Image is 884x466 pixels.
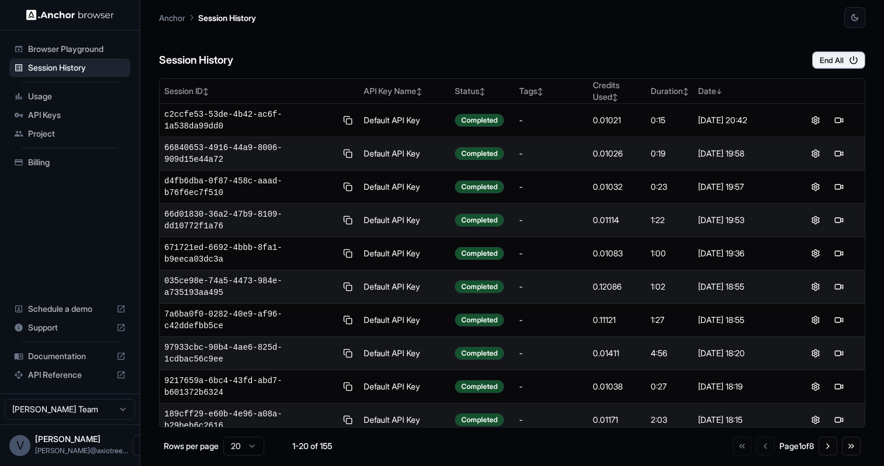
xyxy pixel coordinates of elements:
span: d4fb6dba-0f87-458c-aaad-b76f6ec7f510 [164,175,336,199]
div: Completed [455,114,504,127]
div: [DATE] 18:15 [698,414,785,426]
span: ↕ [203,87,209,96]
div: Status [455,85,510,97]
div: Completed [455,180,504,193]
p: Anchor [159,12,185,24]
div: Project [9,124,130,143]
div: Browser Playground [9,40,130,58]
div: Page 1 of 8 [779,440,814,452]
span: 189cff29-e60b-4e96-a08a-b29beb6c2616 [164,408,336,432]
div: 0:19 [651,148,689,159]
div: 0.01038 [593,381,641,392]
span: 671721ed-6692-4bbb-8fa1-b9eeca03dc3a [164,242,336,265]
td: Default API Key [359,237,450,270]
div: Completed [455,280,504,293]
td: Default API Key [359,104,450,137]
span: c2ccfe53-53de-4b42-ac6f-1a538da99dd0 [164,109,336,132]
span: Browser Playground [28,43,126,55]
div: - [519,347,584,359]
span: Vipin Tanna [35,434,101,444]
td: Default API Key [359,171,450,204]
div: Completed [455,413,504,426]
div: - [519,181,584,193]
p: Rows per page [164,440,219,452]
div: Session History [9,58,130,77]
div: 0:15 [651,114,689,126]
div: Completed [455,380,504,393]
div: 0:23 [651,181,689,193]
span: Documentation [28,350,112,362]
span: vipin@axiotree.com [35,446,128,455]
div: 2:03 [651,414,689,426]
td: Default API Key [359,370,450,404]
div: Completed [455,247,504,260]
span: Session History [28,62,126,74]
td: Default API Key [359,304,450,337]
div: [DATE] 19:53 [698,214,785,226]
h6: Session History [159,52,233,69]
div: 0.11121 [593,314,641,326]
div: [DATE] 20:42 [698,114,785,126]
div: Duration [651,85,689,97]
span: 97933cbc-90b4-4ae6-825d-1cdbac56c9ee [164,342,336,365]
div: - [519,281,584,293]
div: 0:27 [651,381,689,392]
div: [DATE] 18:19 [698,381,785,392]
div: 0.01026 [593,148,641,159]
p: Session History [198,12,256,24]
td: Default API Key [359,337,450,370]
div: Date [698,85,785,97]
div: [DATE] 18:20 [698,347,785,359]
div: [DATE] 18:55 [698,314,785,326]
div: Documentation [9,347,130,366]
div: Billing [9,153,130,172]
img: Anchor Logo [26,9,114,20]
span: 7a6ba0f0-0282-40e9-af96-c42ddefbb5ce [164,308,336,332]
div: - [519,414,584,426]
div: - [519,148,584,159]
span: ↕ [537,87,543,96]
div: 0.01032 [593,181,641,193]
div: - [519,381,584,392]
div: [DATE] 18:55 [698,281,785,293]
span: Usage [28,91,126,102]
td: Default API Key [359,404,450,437]
div: Completed [455,147,504,160]
div: Completed [455,347,504,360]
span: ↕ [416,87,422,96]
div: 0.01171 [593,414,641,426]
div: API Keys [9,106,130,124]
span: ↕ [683,87,689,96]
button: Open menu [133,435,154,456]
span: Billing [28,157,126,168]
div: 0.12086 [593,281,641,293]
div: Completed [455,214,504,227]
div: 0.01083 [593,248,641,259]
div: API Reference [9,366,130,384]
nav: breadcrumb [159,11,256,24]
div: 1:00 [651,248,689,259]
td: Default API Key [359,204,450,237]
span: 66d01830-36a2-47b9-8109-dd10772f1a76 [164,208,336,232]
button: End All [812,51,865,69]
div: Support [9,318,130,337]
span: API Reference [28,369,112,381]
div: 0.01411 [593,347,641,359]
div: 1:27 [651,314,689,326]
div: 1:02 [651,281,689,293]
div: Tags [519,85,584,97]
span: ↕ [479,87,485,96]
div: - [519,314,584,326]
div: Schedule a demo [9,300,130,318]
div: 0.01114 [593,214,641,226]
span: API Keys [28,109,126,121]
div: [DATE] 19:36 [698,248,785,259]
span: 66840653-4916-44a9-8006-909d15e44a72 [164,142,336,165]
div: 0.01021 [593,114,641,126]
div: [DATE] 19:57 [698,181,785,193]
div: Credits Used [593,79,641,103]
div: [DATE] 19:58 [698,148,785,159]
div: Completed [455,314,504,326]
div: Usage [9,87,130,106]
span: ↕ [612,93,618,102]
